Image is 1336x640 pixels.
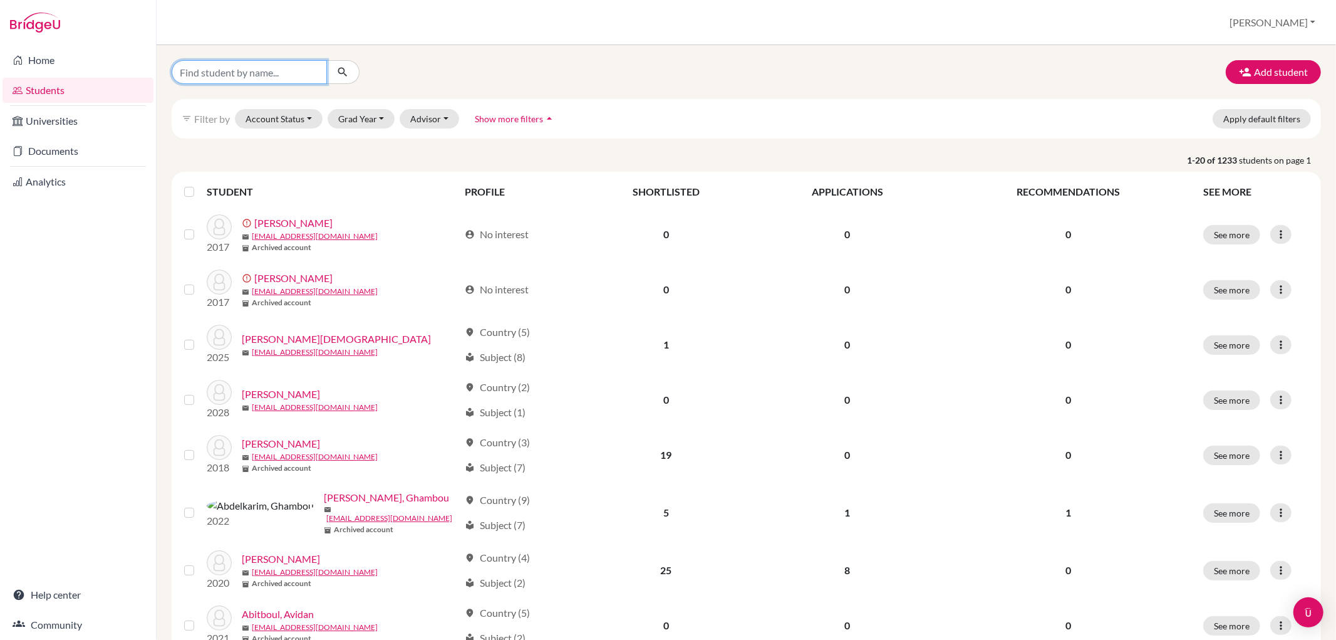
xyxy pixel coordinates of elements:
[465,380,530,395] div: Country (2)
[252,231,378,242] a: [EMAIL_ADDRESS][DOMAIN_NAME]
[252,347,378,358] a: [EMAIL_ADDRESS][DOMAIN_NAME]
[207,550,232,575] img: Abelev, Arseny
[252,567,378,578] a: [EMAIL_ADDRESS][DOMAIN_NAME]
[465,227,529,242] div: No interest
[465,438,475,448] span: location_on
[948,282,1188,297] p: 0
[324,527,331,534] span: inventory_2
[1203,446,1260,465] button: See more
[207,214,232,239] img: Aakre, Adrian
[3,108,153,134] a: Universities
[3,582,153,607] a: Help center
[577,483,754,543] td: 5
[254,271,333,286] a: [PERSON_NAME]
[465,229,475,239] span: account_circle
[324,506,331,513] span: mail
[754,207,940,262] td: 0
[1293,597,1323,627] div: Open Intercom Messenger
[465,463,475,473] span: local_library
[400,109,459,129] button: Advisor
[3,48,153,73] a: Home
[754,483,940,543] td: 1
[207,435,232,460] img: Abdelatty, Hana
[252,622,378,633] a: [EMAIL_ADDRESS][DOMAIN_NAME]
[948,563,1188,578] p: 0
[754,543,940,598] td: 8
[754,428,940,483] td: 0
[207,460,232,475] p: 2018
[465,608,475,618] span: location_on
[948,337,1188,352] p: 0
[948,227,1188,242] p: 0
[242,552,320,567] a: [PERSON_NAME]
[252,297,311,308] b: Archived account
[948,505,1188,520] p: 1
[172,60,327,84] input: Find student by name...
[754,372,940,428] td: 0
[235,109,323,129] button: Account Status
[3,78,153,103] a: Students
[254,216,333,231] a: [PERSON_NAME]
[207,575,232,590] p: 2020
[242,624,249,632] span: mail
[948,618,1188,633] p: 0
[252,451,378,463] a: [EMAIL_ADDRESS][DOMAIN_NAME]
[577,543,754,598] td: 25
[242,288,249,296] span: mail
[242,404,249,412] span: mail
[242,244,249,252] span: inventory_2
[242,233,249,241] span: mail
[464,109,566,129] button: Show more filtersarrow_drop_up
[242,454,249,461] span: mail
[252,578,311,589] b: Archived account
[242,349,249,357] span: mail
[242,607,314,622] a: Abitboul, Avidan
[207,177,457,207] th: STUDENT
[577,207,754,262] td: 0
[1187,154,1239,167] strong: 1-20 of 1233
[465,405,526,420] div: Subject (1)
[1203,391,1260,410] button: See more
[242,273,254,283] span: error_outline
[754,177,940,207] th: APPLICATIONS
[207,239,232,254] p: 2017
[334,524,393,535] b: Archived account
[194,113,230,125] span: Filter by
[754,317,940,372] td: 0
[3,139,153,164] a: Documents
[465,352,475,362] span: local_library
[182,113,192,123] i: filter_list
[465,578,475,588] span: local_library
[577,372,754,428] td: 0
[252,402,378,413] a: [EMAIL_ADDRESS][DOMAIN_NAME]
[948,392,1188,407] p: 0
[10,13,60,33] img: Bridge-U
[242,465,249,473] span: inventory_2
[941,177,1196,207] th: RECOMMENDATIONS
[465,282,529,297] div: No interest
[465,553,475,563] span: location_on
[207,606,232,631] img: Abitboul, Avidan
[242,300,249,307] span: inventory_2
[577,428,754,483] td: 19
[465,520,475,530] span: local_library
[465,407,475,417] span: local_library
[3,612,153,637] a: Community
[465,518,526,533] div: Subject (7)
[252,286,378,297] a: [EMAIL_ADDRESS][DOMAIN_NAME]
[1213,109,1311,129] button: Apply default filters
[1224,11,1321,34] button: [PERSON_NAME]
[543,112,556,125] i: arrow_drop_up
[328,109,395,129] button: Grad Year
[1196,177,1316,207] th: SEE MORE
[324,490,449,505] a: [PERSON_NAME], Ghambou
[465,550,530,565] div: Country (4)
[242,569,249,577] span: mail
[207,270,232,295] img: Aakre, Emily
[242,580,249,588] span: inventory_2
[465,575,526,590] div: Subject (2)
[465,495,475,505] span: location_on
[242,218,254,228] span: error_outline
[207,498,314,513] img: Abdelkarim, Ghambou
[1203,280,1260,300] button: See more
